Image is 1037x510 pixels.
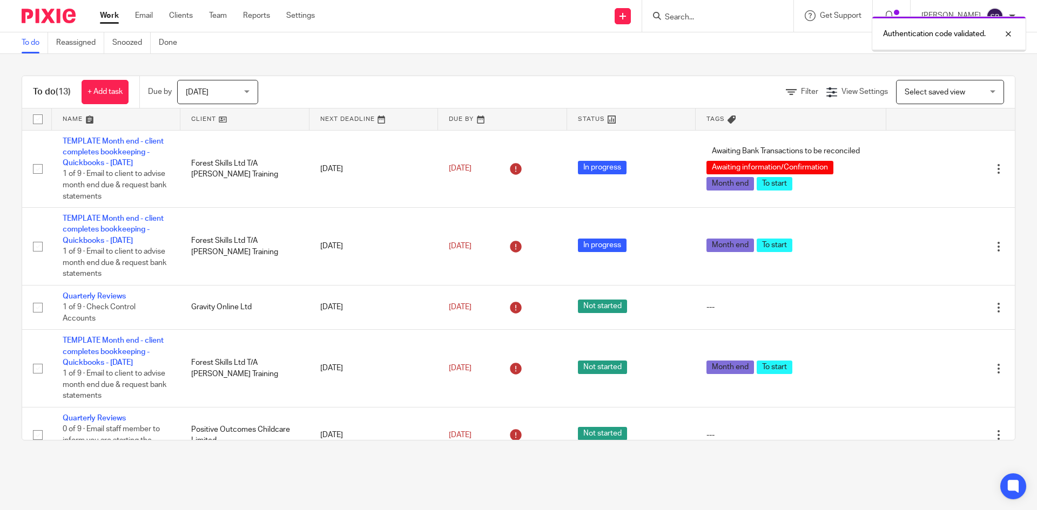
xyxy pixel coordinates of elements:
[33,86,71,98] h1: To do
[905,89,965,96] span: Select saved view
[578,239,627,252] span: In progress
[706,430,876,440] div: ---
[63,370,166,400] span: 1 of 9 · Email to client to advise month end due & request bank statements
[309,285,438,329] td: [DATE]
[63,414,126,422] a: Quarterly Reviews
[286,10,315,21] a: Settings
[112,32,151,53] a: Snoozed
[82,80,129,104] a: + Add task
[309,208,438,285] td: [DATE]
[449,364,472,372] span: [DATE]
[63,303,136,322] span: 1 of 9 · Check Control Accounts
[449,303,472,311] span: [DATE]
[309,130,438,208] td: [DATE]
[180,285,309,329] td: Gravity Online Ltd
[209,10,227,21] a: Team
[706,161,833,174] span: Awaiting information/Confirmation
[63,426,160,455] span: 0 of 9 · Email staff member to inform you are starting the checks
[801,88,818,96] span: Filter
[100,10,119,21] a: Work
[578,161,627,174] span: In progress
[578,300,627,313] span: Not started
[706,145,865,158] span: Awaiting Bank Transactions to be reconciled
[883,29,986,39] p: Authentication code validated.
[63,293,126,300] a: Quarterly Reviews
[449,431,472,439] span: [DATE]
[449,165,472,173] span: [DATE]
[706,361,754,374] span: Month end
[309,330,438,407] td: [DATE]
[180,208,309,285] td: Forest Skills Ltd T/A [PERSON_NAME] Training
[169,10,193,21] a: Clients
[135,10,153,21] a: Email
[22,32,48,53] a: To do
[63,138,164,167] a: TEMPLATE Month end - client completes bookkeeping - Quickbooks - [DATE]
[63,248,166,277] span: 1 of 9 · Email to client to advise month end due & request bank statements
[706,177,754,191] span: Month end
[706,239,754,252] span: Month end
[986,8,1004,25] img: svg%3E
[578,427,627,440] span: Not started
[180,130,309,208] td: Forest Skills Ltd T/A [PERSON_NAME] Training
[757,177,792,191] span: To start
[706,302,876,312] div: ---
[63,171,166,200] span: 1 of 9 · Email to client to advise month end due & request bank statements
[180,330,309,407] td: Forest Skills Ltd T/A [PERSON_NAME] Training
[578,361,627,374] span: Not started
[22,9,76,23] img: Pixie
[309,407,438,463] td: [DATE]
[63,337,164,366] a: TEMPLATE Month end - client completes bookkeeping - Quickbooks - [DATE]
[180,407,309,463] td: Positive Outcomes Childcare Limited
[56,32,104,53] a: Reassigned
[243,10,270,21] a: Reports
[186,89,208,96] span: [DATE]
[148,86,172,97] p: Due by
[706,116,725,122] span: Tags
[56,87,71,96] span: (13)
[63,215,164,244] a: TEMPLATE Month end - client completes bookkeeping - Quickbooks - [DATE]
[757,239,792,252] span: To start
[159,32,185,53] a: Done
[449,242,472,250] span: [DATE]
[757,361,792,374] span: To start
[841,88,888,96] span: View Settings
